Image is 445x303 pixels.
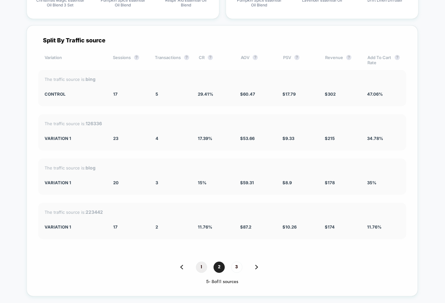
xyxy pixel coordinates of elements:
[184,55,189,60] button: ?
[86,121,102,126] strong: 126336
[199,55,231,65] div: CR
[253,55,258,60] button: ?
[282,91,296,97] span: $ 17.79
[346,55,351,60] button: ?
[45,91,104,97] div: CONTROL
[38,37,406,44] div: Split By Traffic source
[45,121,400,126] div: The traffic source is:
[155,91,158,97] span: 5
[240,224,251,229] span: $ 87.2
[196,262,207,273] span: 1
[240,180,254,185] span: $ 59.31
[282,136,294,141] span: $ 9.33
[294,55,299,60] button: ?
[45,136,104,141] div: Variation 1
[155,180,158,185] span: 3
[45,165,400,170] div: The traffic source is:
[325,91,336,97] span: $ 302
[134,55,139,60] button: ?
[180,265,183,269] img: pagination back
[198,180,206,185] span: 15 %
[240,136,255,141] span: $ 53.66
[325,136,335,141] span: $ 215
[367,224,382,229] span: 11.76 %
[367,91,383,97] span: 47.06 %
[367,180,376,185] span: 35 %
[283,55,315,65] div: PSV
[214,262,225,273] span: 2
[282,180,292,185] span: $ 8.9
[367,55,400,65] div: Add To Cart Rate
[155,224,158,229] span: 2
[282,224,297,229] span: $ 10.26
[198,136,212,141] span: 17.39 %
[113,91,118,97] span: 17
[45,209,400,215] div: The traffic source is:
[325,180,335,185] span: $ 178
[367,136,383,141] span: 34.78 %
[325,224,335,229] span: $ 174
[155,55,189,65] div: Transactions
[45,180,104,185] div: Variation 1
[113,224,118,229] span: 17
[198,224,212,229] span: 11.76 %
[113,180,119,185] span: 20
[86,209,103,215] strong: 223442
[255,265,258,269] img: pagination forward
[395,55,400,60] button: ?
[198,91,213,97] span: 29.41 %
[86,76,96,82] strong: bing
[45,55,103,65] div: Variation
[113,136,118,141] span: 23
[45,76,400,82] div: The traffic source is:
[231,262,242,273] span: 3
[241,55,273,65] div: AOV
[208,55,213,60] button: ?
[45,224,104,229] div: Variation 1
[38,279,406,285] div: 5 - 8 of 11 sources
[113,55,145,65] div: Sessions
[86,165,96,170] strong: blog
[240,91,255,97] span: $ 60.47
[155,136,158,141] span: 4
[325,55,357,65] div: Revenue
